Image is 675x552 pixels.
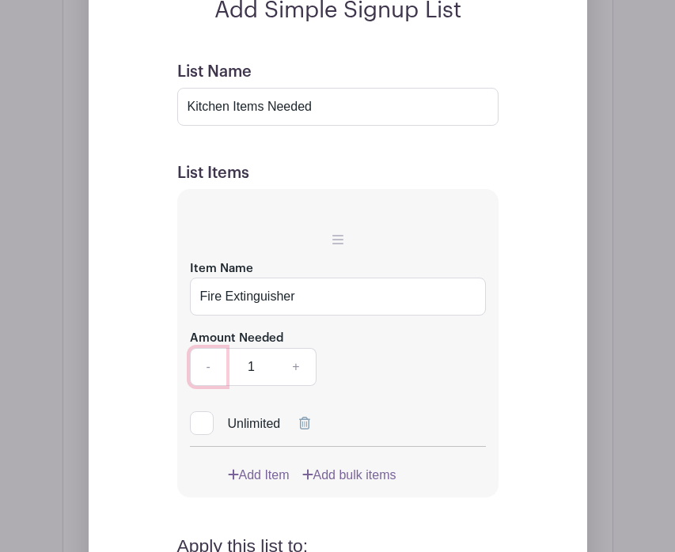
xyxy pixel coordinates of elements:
[190,278,486,316] input: e.g. Snacks or Check-in Attendees
[190,348,226,386] a: -
[228,417,281,430] span: Unlimited
[276,348,316,386] a: +
[190,330,283,348] label: Amount Needed
[228,466,290,485] a: Add Item
[190,260,253,278] label: Item Name
[177,164,499,183] h5: List Items
[302,466,396,485] a: Add bulk items
[177,88,499,126] input: e.g. Things or volunteers we need for the event
[177,62,252,81] label: List Name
